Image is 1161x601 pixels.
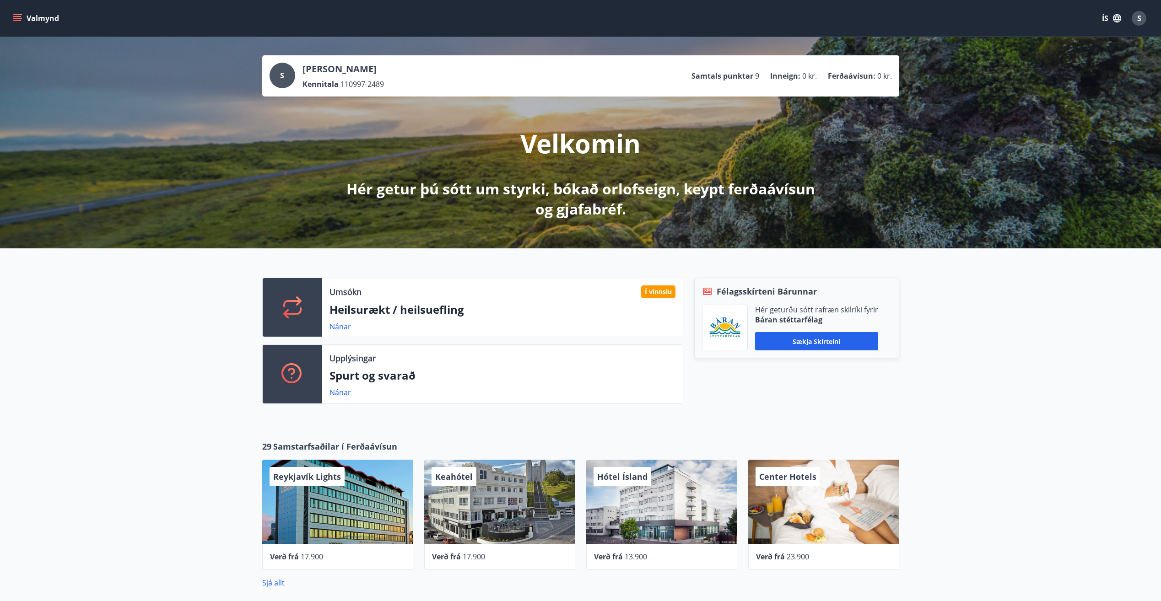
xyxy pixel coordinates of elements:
[270,552,299,562] span: Verð frá
[329,286,362,298] p: Umsókn
[273,471,341,482] span: Reykjavík Lights
[1097,10,1126,27] button: ÍS
[755,71,759,81] span: 9
[520,126,641,161] p: Velkomin
[463,552,485,562] span: 17.900
[302,63,384,75] p: [PERSON_NAME]
[759,471,816,482] span: Center Hotels
[877,71,892,81] span: 0 kr.
[339,179,822,219] p: Hér getur þú sótt um styrki, bókað orlofseign, keypt ferðaávísun og gjafabréf.
[301,552,323,562] span: 17.900
[340,79,384,89] span: 110997-2489
[828,71,875,81] p: Ferðaávísun :
[432,552,461,562] span: Verð frá
[594,552,623,562] span: Verð frá
[770,71,800,81] p: Inneign :
[755,332,878,350] button: Sækja skírteini
[280,70,284,80] span: S
[1128,7,1150,29] button: S
[262,440,271,452] span: 29
[641,285,675,298] div: Í vinnslu
[262,578,285,588] a: Sjá allt
[717,285,817,297] span: Félagsskírteni Bárunnar
[787,552,809,562] span: 23.900
[329,352,376,364] p: Upplýsingar
[329,387,351,397] a: Nánar
[273,440,397,452] span: Samstarfsaðilar í Ferðaávísun
[756,552,785,562] span: Verð frá
[755,305,878,315] p: Hér geturðu sótt rafræn skilríki fyrir
[691,71,753,81] p: Samtals punktar
[329,302,675,317] p: Heilsurækt / heilsuefling
[435,471,473,482] span: Keahótel
[802,71,817,81] span: 0 kr.
[755,315,878,325] p: Báran stéttarfélag
[709,317,740,338] img: Bz2lGXKH3FXEIQKvoQ8VL0Fr0uCiWgfgA3I6fSs8.png
[302,79,339,89] p: Kennitala
[597,471,648,482] span: Hótel Ísland
[625,552,647,562] span: 13.900
[329,368,675,383] p: Spurt og svarað
[1137,13,1141,23] span: S
[11,10,63,27] button: menu
[329,322,351,332] a: Nánar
